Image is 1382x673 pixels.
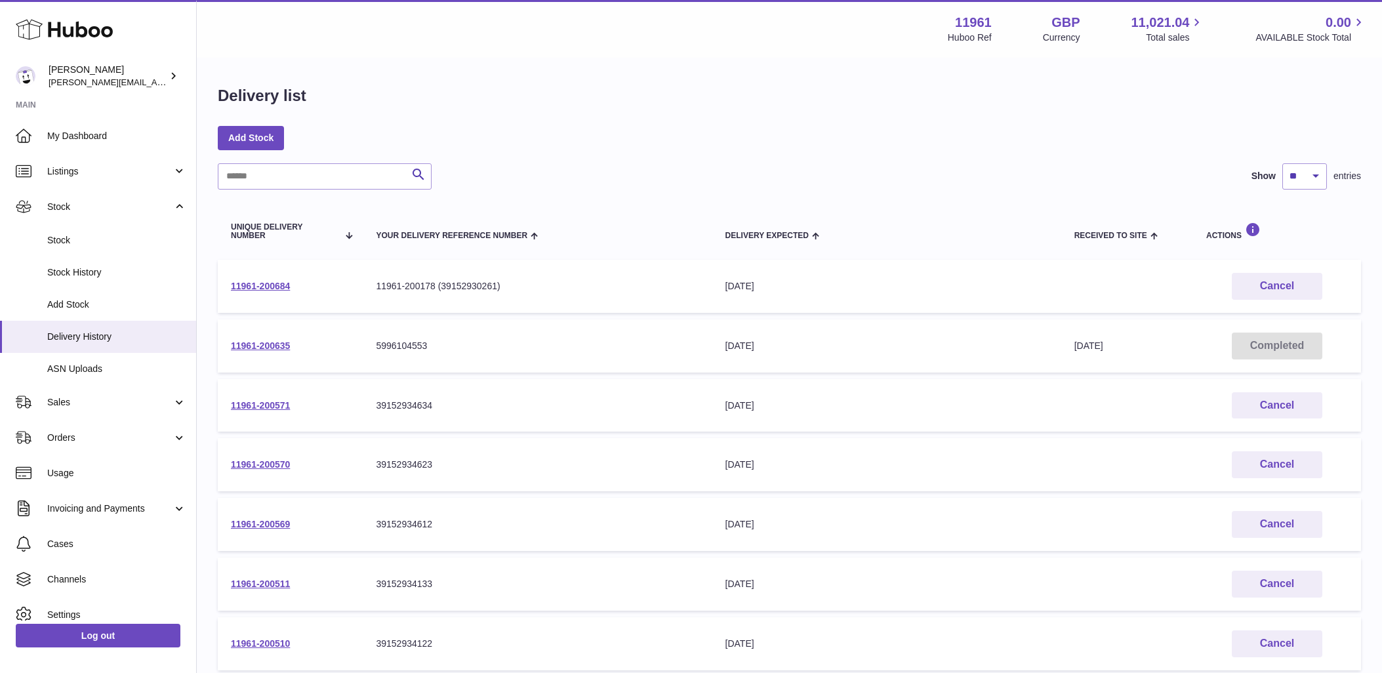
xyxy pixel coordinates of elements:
[1043,31,1080,44] div: Currency
[1074,340,1103,351] span: [DATE]
[1255,14,1366,44] a: 0.00 AVAILABLE Stock Total
[376,280,699,293] div: 11961-200178 (39152930261)
[376,340,699,352] div: 5996104553
[725,518,1048,531] div: [DATE]
[1206,222,1348,240] div: Actions
[725,340,1048,352] div: [DATE]
[1333,170,1361,182] span: entries
[47,298,186,311] span: Add Stock
[47,130,186,142] span: My Dashboard
[47,573,186,586] span: Channels
[47,432,173,444] span: Orders
[231,579,290,589] a: 11961-200511
[49,64,167,89] div: [PERSON_NAME]
[49,77,263,87] span: [PERSON_NAME][EMAIL_ADDRESS][DOMAIN_NAME]
[1251,170,1276,182] label: Show
[1326,14,1351,31] span: 0.00
[1255,31,1366,44] span: AVAILABLE Stock Total
[47,502,173,515] span: Invoicing and Payments
[1232,511,1322,538] button: Cancel
[47,165,173,178] span: Listings
[231,638,290,649] a: 11961-200510
[1074,232,1147,240] span: Received to Site
[231,281,290,291] a: 11961-200684
[47,331,186,343] span: Delivery History
[231,223,338,240] span: Unique Delivery Number
[47,363,186,375] span: ASN Uploads
[1131,14,1189,31] span: 11,021.04
[47,396,173,409] span: Sales
[231,400,290,411] a: 11961-200571
[47,538,186,550] span: Cases
[948,31,992,44] div: Huboo Ref
[231,459,290,470] a: 11961-200570
[725,638,1048,650] div: [DATE]
[725,280,1048,293] div: [DATE]
[1232,273,1322,300] button: Cancel
[1051,14,1080,31] strong: GBP
[376,459,699,471] div: 39152934623
[725,399,1048,412] div: [DATE]
[1232,451,1322,478] button: Cancel
[47,201,173,213] span: Stock
[1232,630,1322,657] button: Cancel
[47,467,186,479] span: Usage
[376,578,699,590] div: 39152934133
[376,518,699,531] div: 39152934612
[725,578,1048,590] div: [DATE]
[1232,392,1322,419] button: Cancel
[218,85,306,106] h1: Delivery list
[47,609,186,621] span: Settings
[47,266,186,279] span: Stock History
[218,126,284,150] a: Add Stock
[376,232,527,240] span: Your Delivery Reference Number
[1146,31,1204,44] span: Total sales
[231,519,290,529] a: 11961-200569
[1131,14,1204,44] a: 11,021.04 Total sales
[955,14,992,31] strong: 11961
[376,399,699,412] div: 39152934634
[16,66,35,86] img: raghav@transformative.in
[376,638,699,650] div: 39152934122
[231,340,290,351] a: 11961-200635
[47,234,186,247] span: Stock
[725,232,809,240] span: Delivery Expected
[725,459,1048,471] div: [DATE]
[16,624,180,647] a: Log out
[1232,571,1322,598] button: Cancel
